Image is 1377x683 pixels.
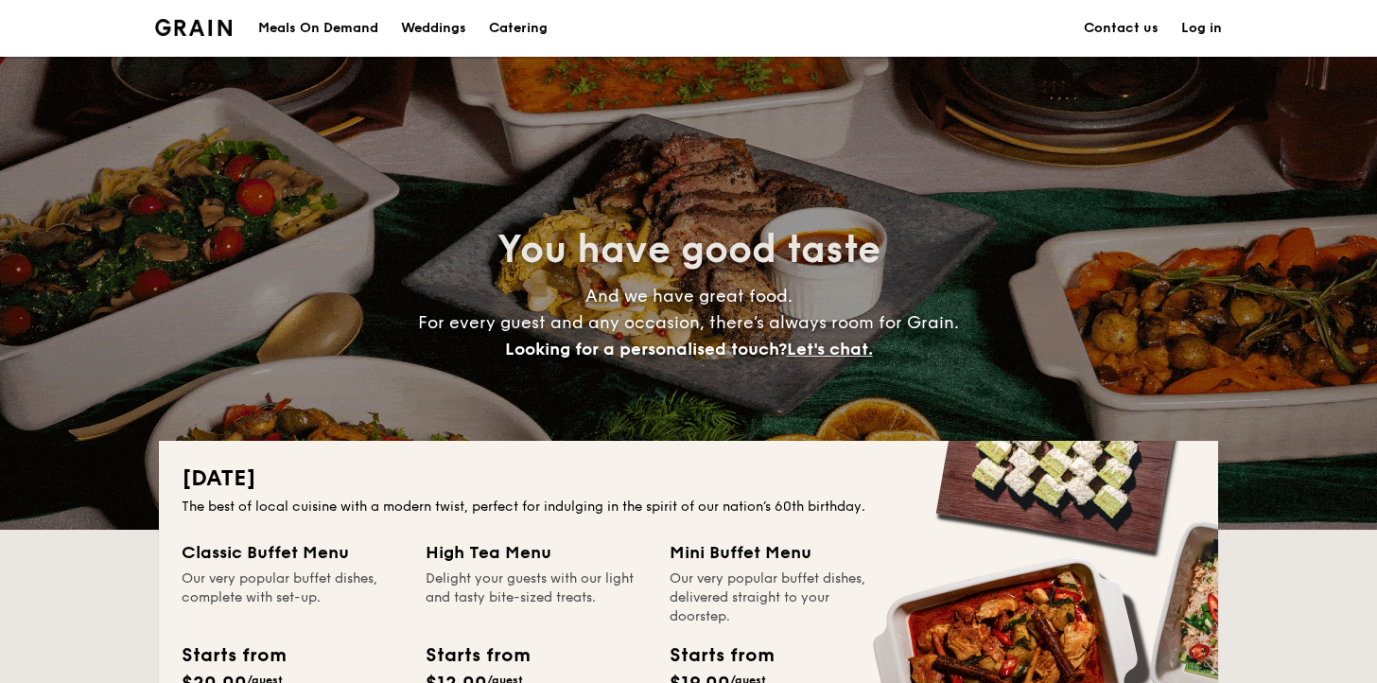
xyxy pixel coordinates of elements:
[670,569,891,626] div: Our very popular buffet dishes, delivered straight to your doorstep.
[182,641,285,670] div: Starts from
[418,286,959,359] span: And we have great food. For every guest and any occasion, there’s always room for Grain.
[787,339,873,359] span: Let's chat.
[670,641,773,670] div: Starts from
[182,464,1195,494] h2: [DATE]
[155,19,232,36] img: Grain
[182,498,1195,517] div: The best of local cuisine with a modern twist, perfect for indulging in the spirit of our nation’...
[497,227,880,272] span: You have good taste
[426,641,529,670] div: Starts from
[426,539,647,566] div: High Tea Menu
[155,19,232,36] a: Logotype
[670,539,891,566] div: Mini Buffet Menu
[182,569,403,626] div: Our very popular buffet dishes, complete with set-up.
[182,539,403,566] div: Classic Buffet Menu
[505,339,787,359] span: Looking for a personalised touch?
[426,569,647,626] div: Delight your guests with our light and tasty bite-sized treats.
